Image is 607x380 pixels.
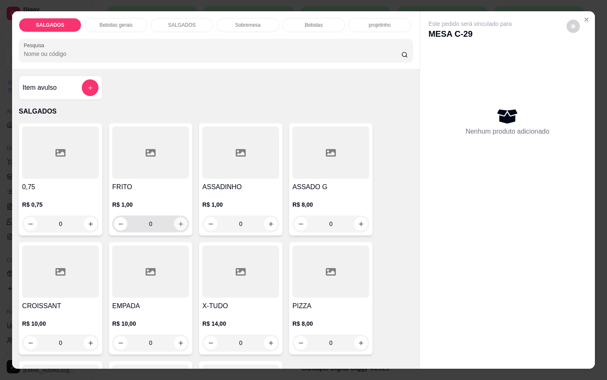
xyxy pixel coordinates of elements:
p: SALGADOS [19,106,413,117]
p: Sobremesa [235,22,260,28]
p: R$ 1,00 [112,200,189,209]
p: SALGADOS [36,22,64,28]
button: decrease-product-quantity [294,217,307,231]
button: decrease-product-quantity [114,217,127,231]
button: add-separate-item [82,79,98,96]
button: increase-product-quantity [174,217,187,231]
button: decrease-product-quantity [294,336,307,350]
p: R$ 10,00 [22,319,99,328]
p: R$ 1,00 [202,200,279,209]
p: R$ 8,00 [292,200,369,209]
button: decrease-product-quantity [204,217,217,231]
button: decrease-product-quantity [24,336,37,350]
p: projetinho [369,22,391,28]
h4: ASSADO G [292,182,369,192]
h4: EMPADA [112,301,189,311]
p: Este pedido será vinculado para [428,20,512,28]
p: R$ 8,00 [292,319,369,328]
button: increase-product-quantity [354,217,368,231]
button: increase-product-quantity [264,336,277,350]
h4: CROISSANT [22,301,99,311]
h4: FRITO [112,182,189,192]
button: increase-product-quantity [354,336,368,350]
p: Bebidas gerais [99,22,132,28]
h4: ASSADINHO [202,182,279,192]
input: Pesquisa [24,50,401,58]
p: R$ 10,00 [112,319,189,328]
p: Nenhum produto adicionado [466,127,549,137]
button: increase-product-quantity [264,217,277,231]
button: increase-product-quantity [84,217,97,231]
label: Pesquisa [24,42,47,49]
p: SALGADOS [168,22,196,28]
h4: PIZZA [292,301,369,311]
h4: X-TUDO [202,301,279,311]
p: R$ 0,75 [22,200,99,209]
p: Bebidas [305,22,322,28]
p: MESA C-29 [428,28,512,40]
button: decrease-product-quantity [114,336,127,350]
button: Close [580,13,593,26]
button: increase-product-quantity [84,336,97,350]
h4: Item avulso [23,83,57,93]
button: decrease-product-quantity [24,217,37,231]
button: decrease-product-quantity [567,20,580,33]
button: decrease-product-quantity [204,336,217,350]
h4: 0,75 [22,182,99,192]
p: R$ 14,00 [202,319,279,328]
button: increase-product-quantity [174,336,187,350]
